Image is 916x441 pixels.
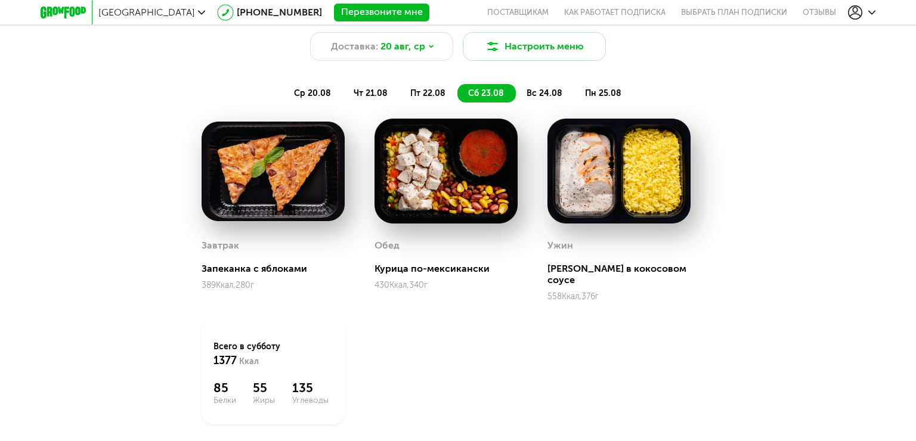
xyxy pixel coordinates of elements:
[468,88,504,98] span: сб 23.08
[98,7,195,18] span: [GEOGRAPHIC_DATA]
[253,395,292,405] span: Жиры
[562,291,581,302] span: Ккал,
[253,381,292,395] span: 55
[547,119,691,223] img: big_oRevOw4U0Foe7Z4n.png
[334,4,429,21] button: Перезвоните мне
[213,354,237,367] span: 1377
[202,119,345,223] img: big_mPDajhulWsqtV8Bj.png
[354,88,388,98] span: чт 21.08
[239,356,259,367] span: Ккал
[375,280,518,290] div: 430 340
[250,280,254,290] span: г
[237,7,322,18] a: [PHONE_NUMBER]
[294,88,331,98] span: ср 20.08
[375,240,400,251] h3: Обед
[410,88,445,98] span: пт 22.08
[202,240,239,251] h3: Завтрак
[424,280,428,290] span: г
[527,88,562,98] span: вс 24.08
[216,280,236,290] span: Ккал,
[213,340,333,369] div: Всего в субботу
[292,395,332,405] span: Углеводы
[331,39,378,54] span: Доставка:
[375,119,518,223] img: big_dSy1jmU0LkR2bnhc.png
[213,395,253,405] span: Белки
[463,32,606,61] button: Настроить меню
[389,280,409,290] span: Ккал,
[547,240,573,251] h3: Ужин
[547,291,714,302] div: 558 376
[292,381,332,395] span: 135
[375,263,518,274] div: Курица по-мексикански
[380,39,425,54] span: 20 авг, ср
[202,263,345,274] div: Запеканка с яблоками
[213,381,253,395] span: 85
[547,263,714,285] div: [PERSON_NAME] в кокосовом соусе
[585,88,621,98] span: пн 25.08
[595,291,599,302] span: г
[202,280,345,290] div: 389 280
